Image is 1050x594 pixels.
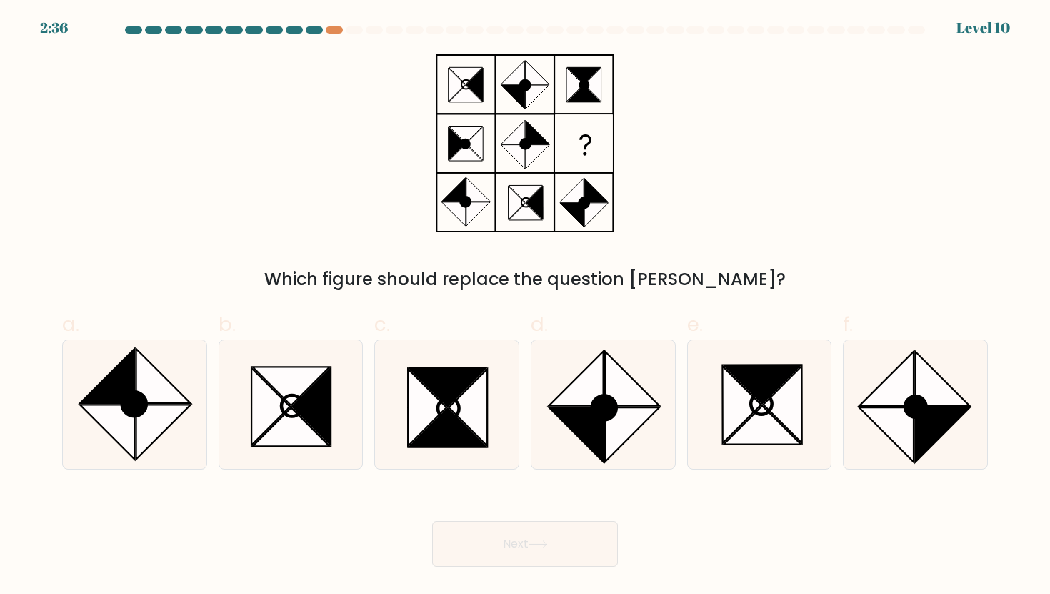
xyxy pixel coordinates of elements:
[843,310,853,338] span: f.
[374,310,390,338] span: c.
[687,310,703,338] span: e.
[40,17,68,39] div: 2:36
[62,310,79,338] span: a.
[71,267,979,292] div: Which figure should replace the question [PERSON_NAME]?
[531,310,548,338] span: d.
[956,17,1010,39] div: Level 10
[219,310,236,338] span: b.
[432,521,618,567] button: Next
